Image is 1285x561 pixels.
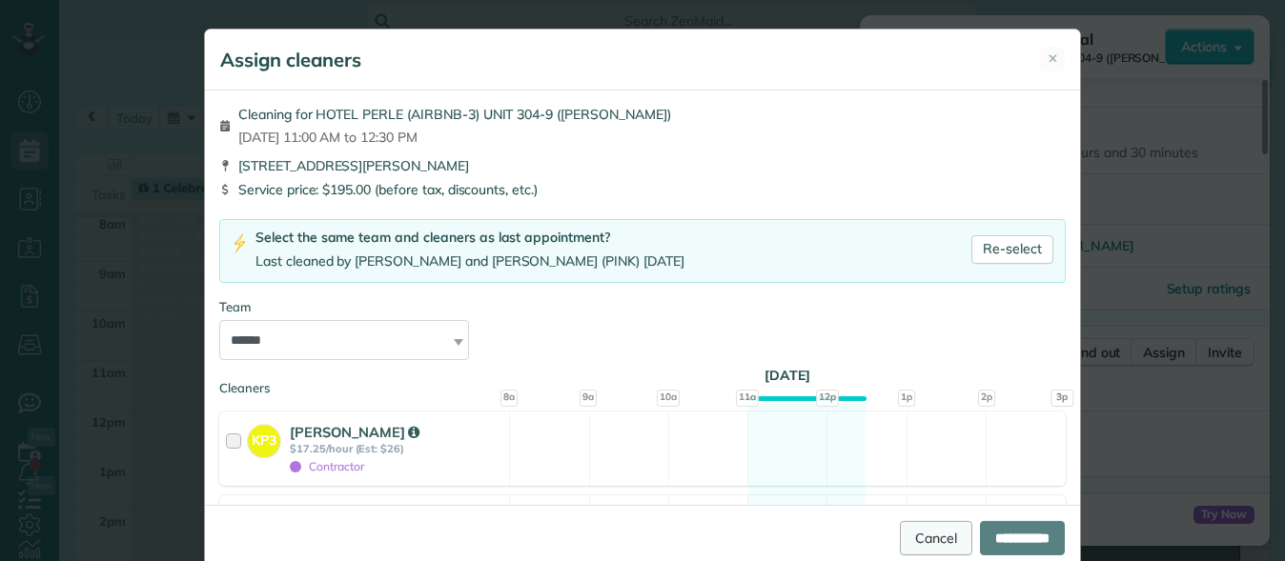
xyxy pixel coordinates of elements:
[290,423,419,441] strong: [PERSON_NAME]
[290,442,503,455] strong: $17.25/hour (Est: $26)
[219,379,1066,385] div: Cleaners
[248,425,280,451] strong: KP3
[255,228,684,248] div: Select the same team and cleaners as last appointment?
[1048,50,1058,68] span: ✕
[219,180,1066,199] div: Service price: $195.00 (before tax, discounts, etc.)
[900,521,972,555] a: Cancel
[232,233,248,253] img: lightning-bolt-icon-94e5364df696ac2de96d3a42b8a9ff6ba979493684c50e6bbbcda72601fa0d29.png
[238,128,671,147] span: [DATE] 11:00 AM to 12:30 PM
[220,47,361,73] h5: Assign cleaners
[971,235,1053,264] a: Re-select
[255,251,684,271] div: Last cleaned by [PERSON_NAME] and [PERSON_NAME] (PINK) [DATE]
[290,459,364,473] span: Contractor
[219,298,1066,316] div: Team
[219,156,1066,175] div: [STREET_ADDRESS][PERSON_NAME]
[238,105,671,124] span: Cleaning for HOTEL PERLE (AIRBNB-3) UNIT 304-9 ([PERSON_NAME])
